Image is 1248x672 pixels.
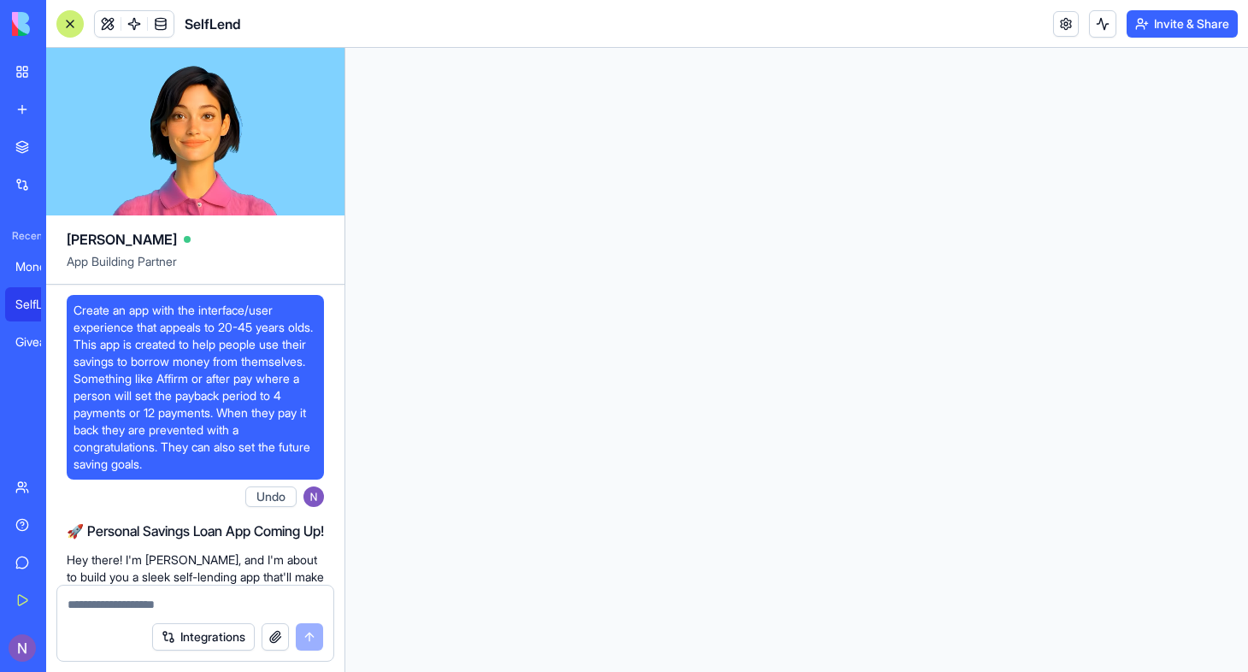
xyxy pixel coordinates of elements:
h2: 🚀 Personal Savings Loan App Coming Up! [67,521,324,541]
span: Recent [5,229,41,243]
img: ACg8ocKqpMLrjRbjw3-EunZZHqD1E129EI-fRv5qrrmmBfEv7-rekQ=s96-c [9,634,36,662]
span: Create an app with the interface/user experience that appeals to 20-45 years olds. This app is cr... [74,302,317,473]
img: ACg8ocKqpMLrjRbjw3-EunZZHqD1E129EI-fRv5qrrmmBfEv7-rekQ=s96-c [303,486,324,507]
button: Integrations [152,623,255,651]
button: Undo [245,486,297,507]
div: MoneyMaster [15,258,63,275]
span: SelfLend [185,14,241,34]
div: SelfLend [15,296,63,313]
div: Giveaway Manager [15,333,63,351]
span: App Building Partner [67,253,324,284]
p: Hey there! I'm [PERSON_NAME], and I'm about to build you a sleek self-lending app that'll make bo... [67,551,324,620]
span: [PERSON_NAME] [67,229,177,250]
img: logo [12,12,118,36]
a: SelfLend [5,287,74,321]
button: Invite & Share [1127,10,1238,38]
a: Giveaway Manager [5,325,74,359]
a: MoneyMaster [5,250,74,284]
